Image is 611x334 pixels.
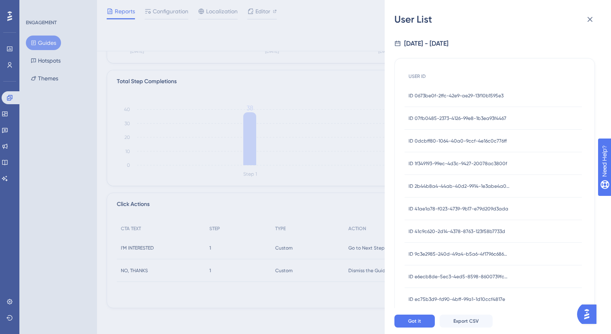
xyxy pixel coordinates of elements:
[394,315,435,328] button: Got it
[394,13,601,26] div: User List
[440,315,493,328] button: Export CSV
[404,39,449,48] div: [DATE] - [DATE]
[453,318,479,324] span: Export CSV
[577,302,601,326] iframe: UserGuiding AI Assistant Launcher
[409,183,510,189] span: ID 2b44b8a4-44ab-40d2-9914-1e3abe4a094d
[409,160,507,167] span: ID 1f349193-99ec-4d3c-9427-20078ac3800f
[409,138,507,144] span: ID 0dcbff80-1064-40a0-9ccf-4e16c0c776ff
[409,251,510,257] span: ID 9c3e2985-240d-49a4-b5a6-4f1796c686bc
[409,296,505,302] span: ID ec75b3d9-fd90-4bff-99a1-1d10ccf4817e
[409,228,505,235] span: ID 41c9c620-2d14-4378-8763-123f58b7733d
[409,92,504,99] span: ID 0673be0f-2ffc-42e9-ae29-13f10b1595e3
[409,73,426,80] span: USER ID
[409,273,510,280] span: ID e6ecb8de-5ec3-4ed5-8598-8600739fcdd3
[409,206,508,212] span: ID 41ae1a78-f023-4739-9b17-e79d209d3ada
[409,115,506,122] span: ID 07fb0485-2373-4126-99e8-1b3ea93f4467
[408,318,421,324] span: Got it
[19,2,51,12] span: Need Help?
